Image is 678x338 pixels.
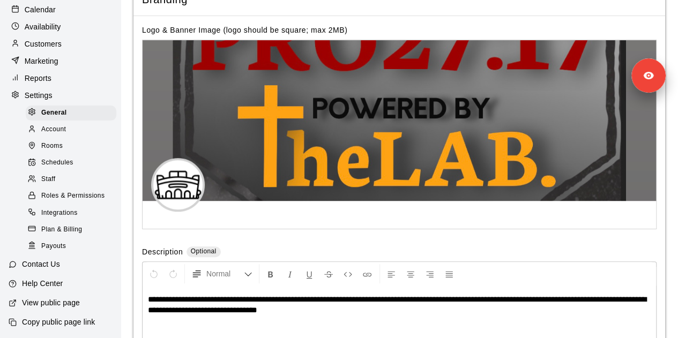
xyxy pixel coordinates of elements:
div: Schedules [26,155,116,170]
a: Settings [9,87,112,103]
button: Center Align [401,264,420,283]
span: Plan & Billing [41,224,82,235]
p: Reports [25,73,51,84]
a: Account [26,121,121,138]
span: Normal [206,268,244,279]
div: Account [26,122,116,137]
div: Integrations [26,206,116,221]
a: Schedules [26,155,121,171]
p: Customers [25,39,62,49]
p: Copy public page link [22,317,95,327]
span: Staff [41,174,55,185]
span: Rooms [41,141,63,152]
span: Roles & Permissions [41,191,105,201]
a: General [26,104,121,121]
a: Payouts [26,238,121,254]
a: Calendar [9,2,112,18]
span: Schedules [41,157,73,168]
p: Contact Us [22,259,60,269]
label: Description [142,246,183,259]
button: Insert Code [339,264,357,283]
p: Help Center [22,278,63,289]
a: Reports [9,70,112,86]
span: Integrations [41,208,78,219]
button: Undo [145,264,163,283]
button: Format Strikethrough [319,264,338,283]
button: Right Align [421,264,439,283]
button: Left Align [382,264,400,283]
p: Marketing [25,56,58,66]
span: General [41,108,67,118]
div: Plan & Billing [26,222,116,237]
a: Staff [26,171,121,188]
button: Insert Link [358,264,376,283]
label: Logo & Banner Image (logo should be square; max 2MB) [142,26,347,34]
a: Integrations [26,205,121,221]
div: Rooms [26,139,116,154]
a: Customers [9,36,112,52]
div: Roles & Permissions [26,189,116,204]
button: Format Italics [281,264,299,283]
span: Optional [191,247,217,255]
button: Formatting Options [187,264,257,283]
button: Justify Align [440,264,458,283]
a: Roles & Permissions [26,188,121,205]
p: Availability [25,21,61,32]
a: Marketing [9,53,112,69]
button: Format Bold [262,264,280,283]
div: Staff [26,172,116,187]
p: Calendar [25,4,56,15]
span: Account [41,124,66,135]
span: Payouts [41,241,66,252]
div: Payouts [26,239,116,254]
a: Rooms [26,138,121,155]
div: General [26,106,116,121]
button: Format Underline [300,264,318,283]
a: Plan & Billing [26,221,121,238]
p: Settings [25,90,53,101]
p: View public page [22,297,80,308]
a: Availability [9,19,112,35]
button: Redo [164,264,182,283]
